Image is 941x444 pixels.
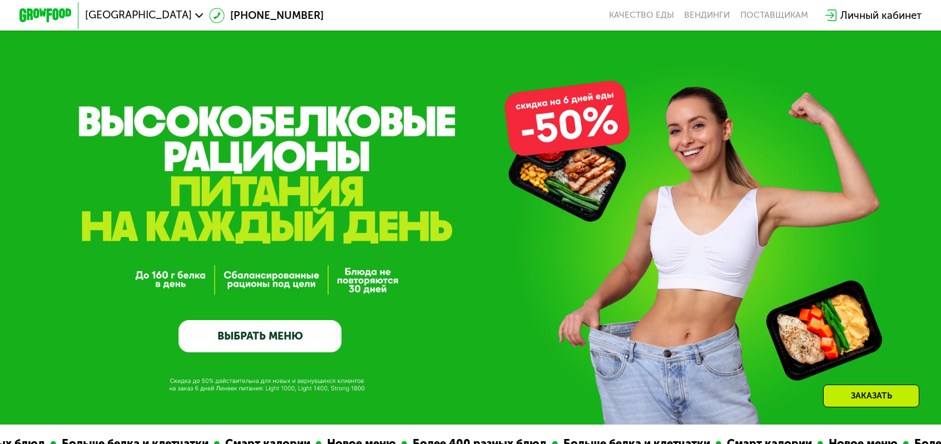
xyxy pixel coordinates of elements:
a: [PHONE_NUMBER] [209,8,324,23]
div: Заказать [823,385,919,407]
a: ВЫБРАТЬ МЕНЮ [179,320,341,353]
a: Качество еды [609,10,674,21]
div: поставщикам [740,10,808,21]
span: [GEOGRAPHIC_DATA] [85,10,192,21]
a: Вендинги [684,10,730,21]
div: Личный кабинет [840,8,922,23]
